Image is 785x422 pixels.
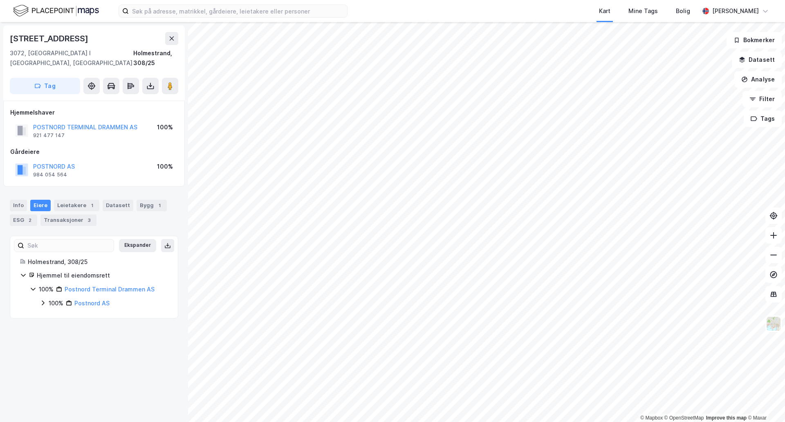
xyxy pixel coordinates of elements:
button: Bokmerker [727,32,782,48]
div: Info [10,200,27,211]
button: Ekspander [119,239,156,252]
a: OpenStreetMap [664,415,704,421]
div: Kart [599,6,610,16]
div: [STREET_ADDRESS] [10,32,90,45]
div: 2 [26,216,34,224]
input: Søk [24,239,114,252]
div: [PERSON_NAME] [712,6,759,16]
div: 1 [155,201,164,210]
div: 3 [85,216,93,224]
div: Eiere [30,200,51,211]
div: 3072, [GEOGRAPHIC_DATA] I [GEOGRAPHIC_DATA], [GEOGRAPHIC_DATA] [10,48,133,68]
div: Leietakere [54,200,99,211]
div: Holmestrand, 308/25 [133,48,179,68]
div: 100% [157,162,173,172]
a: Postnord Terminal Drammen AS [65,286,155,293]
button: Filter [742,91,782,107]
div: 100% [157,122,173,132]
div: Holmestrand, 308/25 [28,257,168,267]
div: Mine Tags [628,6,658,16]
div: Transaksjoner [40,214,96,226]
div: 100% [49,298,63,308]
div: Bygg [137,200,167,211]
div: Kontrollprogram for chat [744,383,785,422]
div: 921 477 147 [33,132,65,139]
div: Hjemmelshaver [10,108,178,117]
div: 984 054 564 [33,172,67,178]
div: Datasett [103,200,133,211]
button: Analyse [734,71,782,88]
a: Postnord AS [74,300,110,307]
div: ESG [10,214,37,226]
div: Bolig [676,6,690,16]
img: logo.f888ab2527a4732fd821a326f86c7f29.svg [13,4,99,18]
button: Datasett [732,52,782,68]
iframe: Chat Widget [744,383,785,422]
a: Mapbox [640,415,663,421]
input: Søk på adresse, matrikkel, gårdeiere, leietakere eller personer [129,5,347,17]
img: Z [766,316,781,332]
div: Hjemmel til eiendomsrett [37,271,168,280]
a: Improve this map [706,415,747,421]
button: Tag [10,78,80,94]
button: Tags [744,111,782,127]
div: Gårdeiere [10,147,178,157]
div: 1 [88,201,96,210]
div: 100% [39,284,54,294]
